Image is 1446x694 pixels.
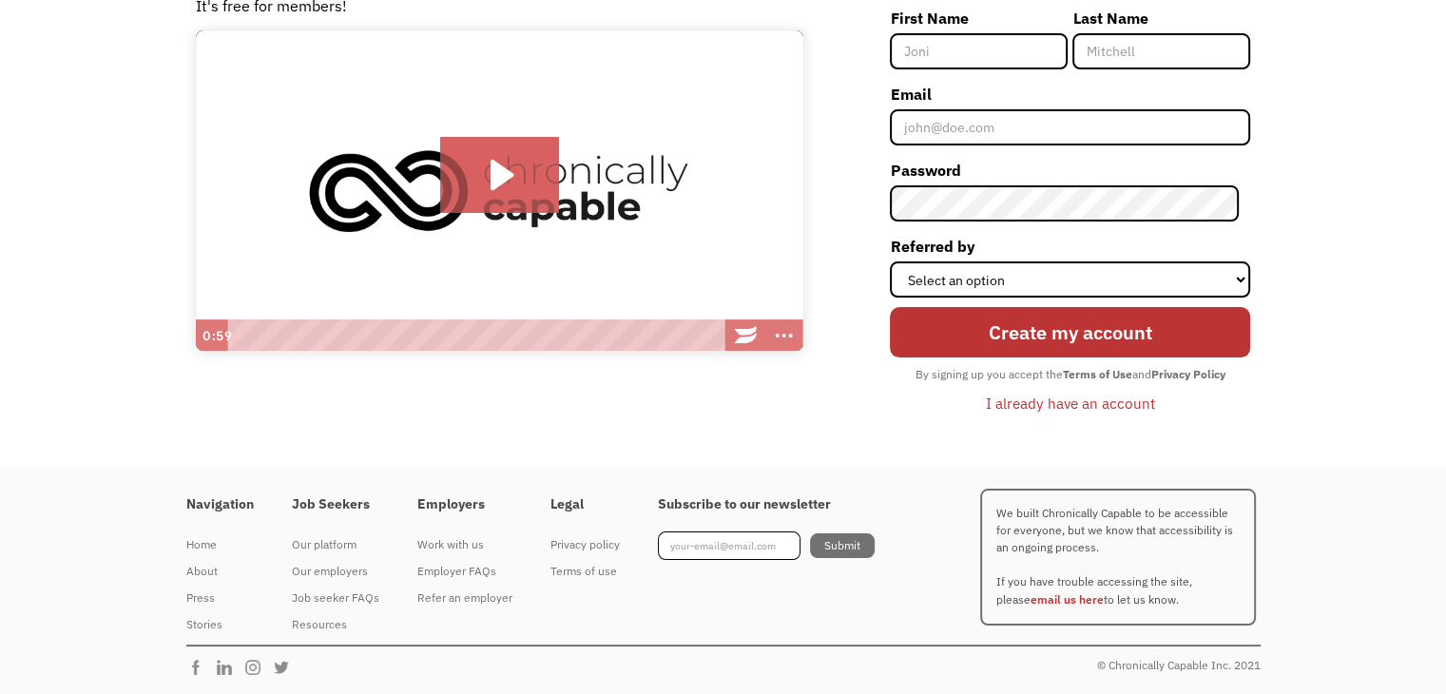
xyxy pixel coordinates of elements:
div: Playbar [237,319,718,352]
a: Terms of use [550,558,620,585]
div: Terms of use [550,560,620,583]
div: Job seeker FAQs [292,587,379,609]
a: I already have an account [972,387,1169,419]
a: email us here [1031,592,1104,607]
div: About [186,560,254,583]
form: Member-Signup-Form [890,3,1250,419]
strong: Terms of Use [1063,367,1132,381]
div: Stories [186,613,254,636]
input: john@doe.com [890,109,1250,145]
strong: Privacy Policy [1151,367,1225,381]
img: Introducing Chronically Capable [196,30,803,352]
label: Last Name [1072,3,1250,33]
a: Our platform [292,531,379,558]
a: Refer an employer [417,585,512,611]
h4: Employers [417,496,512,513]
img: Chronically Capable Twitter Page [272,658,300,677]
p: We built Chronically Capable to be accessible for everyone, but we know that accessibility is an ... [980,489,1256,626]
div: By signing up you accept the and [906,362,1235,387]
h4: Legal [550,496,620,513]
input: Submit [810,533,875,558]
a: Employer FAQs [417,558,512,585]
label: First Name [890,3,1068,33]
label: Password [890,155,1250,185]
div: © Chronically Capable Inc. 2021 [1097,654,1261,677]
input: Joni [890,33,1068,69]
img: Chronically Capable Facebook Page [186,658,215,677]
input: Create my account [890,307,1250,357]
a: Work with us [417,531,512,558]
img: Chronically Capable Instagram Page [243,658,272,677]
a: Privacy policy [550,531,620,558]
div: Press [186,587,254,609]
input: your-email@email.com [658,531,800,560]
a: Press [186,585,254,611]
div: Our platform [292,533,379,556]
div: Refer an employer [417,587,512,609]
label: Referred by [890,231,1250,261]
h4: Subscribe to our newsletter [658,496,875,513]
div: Resources [292,613,379,636]
a: Home [186,531,254,558]
div: Our employers [292,560,379,583]
a: Resources [292,611,379,638]
a: Our employers [292,558,379,585]
button: Play Video: Introducing Chronically Capable [440,137,559,213]
a: About [186,558,254,585]
button: Show more buttons [765,319,803,352]
h4: Navigation [186,496,254,513]
div: Work with us [417,533,512,556]
a: Job seeker FAQs [292,585,379,611]
label: Email [890,79,1250,109]
div: I already have an account [986,392,1155,414]
img: Chronically Capable Linkedin Page [215,658,243,677]
h4: Job Seekers [292,496,379,513]
div: Privacy policy [550,533,620,556]
form: Footer Newsletter [658,531,875,560]
div: Home [186,533,254,556]
input: Mitchell [1072,33,1250,69]
a: Stories [186,611,254,638]
div: Employer FAQs [417,560,512,583]
a: Wistia Logo -- Learn More [727,319,765,352]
